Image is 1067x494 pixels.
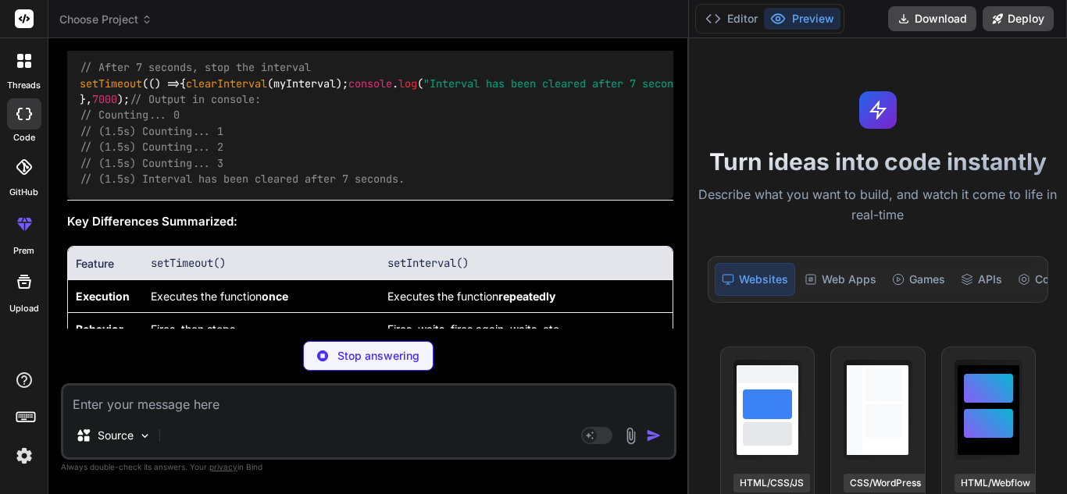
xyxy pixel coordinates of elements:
[143,280,380,313] td: Executes the function
[80,140,223,155] span: // (1.5s) Counting... 2
[733,474,810,492] div: HTML/CSS/JS
[798,263,883,296] div: Web Apps
[76,322,123,336] strong: Behavior
[186,76,267,91] span: clearInterval
[262,290,288,303] strong: once
[138,429,152,442] img: Pick Models
[11,442,37,469] img: settings
[646,428,662,443] img: icon
[387,256,469,270] code: setInterval()
[209,462,237,471] span: privacy
[888,6,976,31] button: Download
[698,147,1058,176] h1: Turn ideas into code instantly
[80,172,405,186] span: // (1.5s) Interval has been cleared after 7 seconds.
[9,302,39,315] label: Upload
[148,76,180,91] span: () =>
[7,79,41,92] label: threads
[151,256,226,270] code: setTimeout()
[13,131,35,144] label: code
[955,263,1008,296] div: APIs
[699,8,764,30] button: Editor
[9,186,38,199] label: GitHub
[143,313,380,346] td: Fires, then stops
[983,6,1054,31] button: Deploy
[337,348,419,364] p: Stop answering
[130,92,261,106] span: // Output in console:
[844,474,927,492] div: CSS/WordPress
[80,108,180,123] span: // Counting... 0
[764,8,840,30] button: Preview
[59,12,152,27] span: Choose Project
[68,247,143,280] th: Feature
[498,290,555,303] strong: repeatedly
[80,76,142,91] span: setTimeout
[698,185,1058,225] p: Describe what you want to build, and watch it come to life in real-time
[80,12,711,187] code: counter = ; myInterval = ( { . ( , counter++); }, ); ( { (myInterval); . ( ); }, );
[715,263,795,296] div: Websites
[886,263,951,296] div: Games
[80,124,223,138] span: // (1.5s) Counting... 1
[622,427,640,445] img: attachment
[423,76,698,91] span: "Interval has been cleared after 7 seconds."
[92,92,117,106] span: 7000
[80,156,223,170] span: // (1.5s) Counting... 3
[348,76,392,91] span: console
[380,280,673,313] td: Executes the function
[61,460,676,474] p: Always double-check its answers. Your in Bind
[398,76,417,91] span: log
[98,428,134,443] p: Source
[76,290,130,303] strong: Execution
[13,244,34,258] label: prem
[955,474,1037,492] div: HTML/Webflow
[67,213,673,231] h3: Key Differences Summarized:
[380,313,673,346] td: Fires, waits, fires again, waits, etc.
[80,61,311,75] span: // After 7 seconds, stop the interval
